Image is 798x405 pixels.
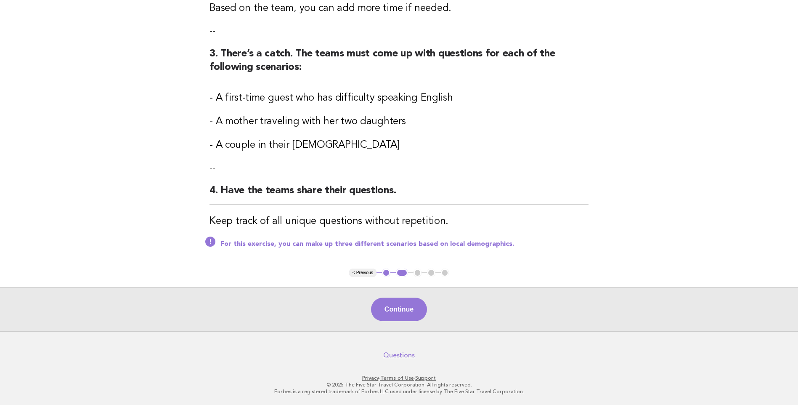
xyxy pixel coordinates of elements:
h3: Keep track of all unique questions without repetition. [209,215,589,228]
p: For this exercise, you can make up three different scenarios based on local demographics. [220,240,589,248]
p: -- [209,162,589,174]
p: © 2025 The Five Star Travel Corporation. All rights reserved. [142,381,657,388]
h2: 4. Have the teams share their questions. [209,184,589,205]
a: Questions [383,351,415,360]
a: Support [415,375,436,381]
h2: 3. There’s a catch. The teams must come up with questions for each of the following scenarios: [209,47,589,81]
a: Terms of Use [380,375,414,381]
h3: Based on the team, you can add more time if needed. [209,2,589,15]
h3: - A couple in their [DEMOGRAPHIC_DATA] [209,139,589,152]
button: Continue [371,298,427,321]
a: Privacy [362,375,379,381]
h3: - A first-time guest who has difficulty speaking English [209,91,589,105]
h3: - A mother traveling with her two daughters [209,115,589,128]
button: 1 [382,269,390,277]
p: · · [142,375,657,381]
button: 2 [396,269,408,277]
button: < Previous [349,269,376,277]
p: Forbes is a registered trademark of Forbes LLC used under license by The Five Star Travel Corpora... [142,388,657,395]
p: -- [209,25,589,37]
